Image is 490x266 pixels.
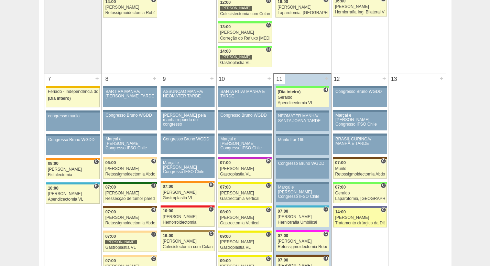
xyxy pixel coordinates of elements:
div: SANTA RITA/ MANHÃ E TARDE [220,89,269,98]
div: Key: Brasil [276,86,329,88]
div: Gastroplastia VL [163,196,213,200]
div: [PERSON_NAME] [278,215,327,219]
div: Key: Aviso [161,110,214,112]
div: + [94,74,100,83]
div: Key: Santa Joana [276,255,329,257]
span: Hospital [151,207,156,213]
div: Key: Santa Joana [103,206,157,208]
a: BRASIL CURINGA/ MANHÃ E TARDE [333,136,387,154]
a: C 07:00 Geraldo Laparotomia, [GEOGRAPHIC_DATA], Drenagem, Bridas VL [333,184,387,203]
div: Key: São Luiz - SCS [46,158,99,160]
div: Key: Maria Braido [218,157,272,159]
div: Key: Aviso [161,86,214,88]
span: 14:00 [220,49,231,54]
a: H (Dia inteiro) Geraldo Apendicectomia VL [276,88,329,107]
div: Gastroplastia VL [220,172,270,177]
span: Consultório [266,207,271,213]
div: Gastrectomia Vertical [220,196,270,201]
span: 08:00 [48,161,58,166]
span: Hospital [151,158,156,164]
div: Retossigmoidectomia Robótica [105,11,155,15]
div: Retossigmoidectomia Robótica [278,245,327,249]
div: Key: São Luiz - SCS [161,181,214,183]
a: H 07:00 [PERSON_NAME] Gastroplastia VL [218,159,272,179]
div: Retossigmoidectomia Abdominal VL [105,172,155,177]
span: 09:00 [220,234,231,239]
div: Key: Santa Rita [218,231,272,233]
div: Geraldo [335,191,385,195]
div: [PERSON_NAME] [335,215,385,220]
div: Congresso Bruno WGDD [278,161,327,166]
span: Consultório [381,183,386,188]
div: Gastrectomia Vertical [220,221,270,225]
span: Consultório [266,232,271,237]
a: ASSUNÇÃO MANHÃ/ NEOMATER TARDE [161,88,214,107]
div: [PERSON_NAME] [220,6,252,11]
div: Key: Aviso [103,110,157,112]
div: [PERSON_NAME] [105,240,137,245]
div: Key: Aviso [46,110,99,113]
a: C 14:00 [PERSON_NAME] Tratamento cirúrgico da Diástase do reto abdomem [333,208,387,227]
span: Consultório [381,207,386,213]
span: Hospital [94,183,99,189]
span: Hospital [208,182,214,188]
div: [PERSON_NAME] [220,240,270,244]
a: Congresso Bruno WGDD [333,88,387,107]
div: Congresso Bruno WGDD [106,113,155,118]
span: (Dia inteiro) [278,89,301,94]
span: Consultório [151,256,156,262]
a: C 07:00 [PERSON_NAME] Gastroplastia VL [103,233,157,252]
div: [PERSON_NAME] [48,192,98,196]
div: Key: Aviso [276,110,329,113]
a: BARTIRA MANHÃ/ [PERSON_NAME] TARDE [103,88,157,107]
a: Marçal e [PERSON_NAME] Congresso IFSO Chile [218,136,272,154]
span: Consultório [381,158,386,164]
span: 07:00 [105,234,116,239]
span: 16:00 [163,233,173,238]
span: 08:00 [220,210,231,214]
div: Key: Aviso [333,134,387,136]
a: NEOMATER MANHÃ/ SANTA JOANA TARDE [276,113,329,131]
a: congresso murilo [46,113,99,131]
div: Key: Neomater [276,205,329,208]
div: Key: Bartira [103,255,157,257]
a: C 13:00 [PERSON_NAME] Correção do Refluxo [MEDICAL_DATA] esofágico Robótico [218,23,272,43]
div: 9 [159,74,170,84]
div: [PERSON_NAME] [335,4,385,9]
div: congresso murilo [48,114,97,118]
div: Key: Aviso [276,158,329,160]
div: Key: Aviso [218,86,272,88]
div: Herniorrafia Umbilical [278,220,327,225]
span: Hospital [323,256,328,261]
div: Key: Oswaldo Cruz Paulista [161,230,214,232]
span: Consultório [323,206,328,212]
div: Key: Brasil [218,21,272,23]
span: (Dia inteiro) [48,96,71,101]
a: C 10:00 [PERSON_NAME] Hemorroidectomia [161,208,214,227]
span: 07:00 [105,185,116,190]
div: Key: Pro Matre [276,230,329,232]
div: Key: Brasil [333,182,387,184]
div: Key: Aviso [333,110,387,112]
div: Key: Santa Maria [103,182,157,184]
a: Congresso Bruno WGDD [161,136,214,154]
a: H 07:00 [PERSON_NAME] Ressecção de tumor parede abdominal pélvica [103,184,157,203]
span: 07:00 [163,184,173,189]
a: Marçal e [PERSON_NAME] Congresso IFSO Chile [333,112,387,130]
a: SANTA RITA/ MANHÃ E TARDE [218,88,272,107]
span: Hospital [151,183,156,188]
div: [PERSON_NAME] [220,191,270,195]
a: H 14:00 [PERSON_NAME] Gastroplastia VL [218,48,272,67]
div: Murilo [335,167,385,171]
div: [PERSON_NAME] [220,30,270,35]
div: ASSUNÇÃO MANHÃ/ NEOMATER TARDE [163,89,212,98]
span: 07:00 [220,185,231,190]
a: C 08:00 [PERSON_NAME] Gastrectomia Vertical [218,208,272,227]
a: Congresso Bruno WGDD [218,112,272,130]
div: Key: Aviso [276,134,329,136]
div: [PERSON_NAME] [220,167,270,171]
div: Retossigmoidectomia Abdominal VL [105,221,155,225]
div: Key: Santa Rita [218,206,272,208]
span: 07:00 [278,233,288,238]
div: 13 [389,74,400,84]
